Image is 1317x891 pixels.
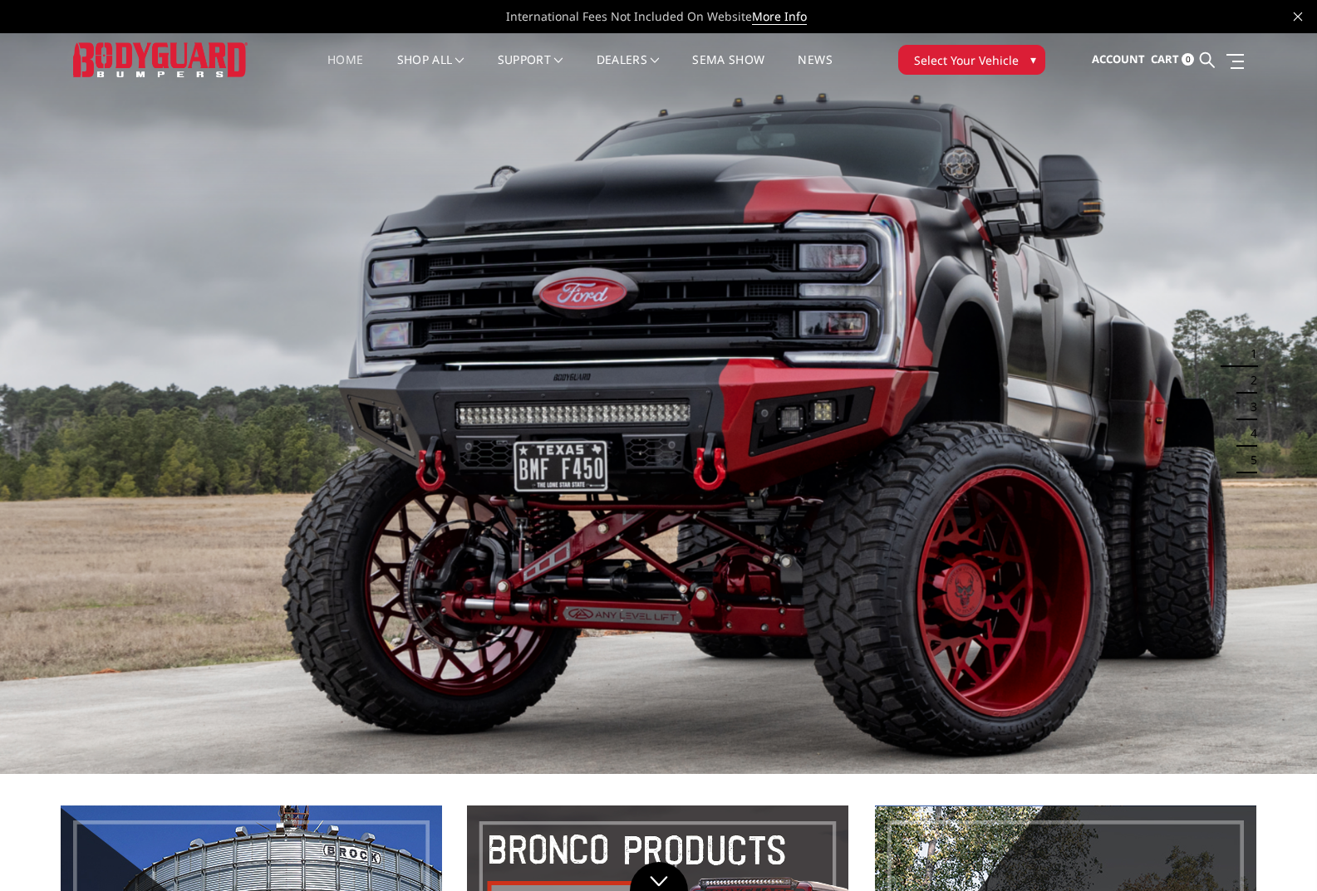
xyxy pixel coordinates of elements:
a: More Info [752,8,807,25]
a: Home [327,54,363,86]
button: 1 of 5 [1241,340,1257,367]
span: Account [1092,51,1145,66]
a: Account [1092,37,1145,82]
span: 0 [1182,53,1194,66]
img: BODYGUARD BUMPERS [73,42,248,76]
button: 4 of 5 [1241,420,1257,447]
button: Select Your Vehicle [898,45,1045,75]
a: SEMA Show [692,54,764,86]
a: Dealers [597,54,660,86]
span: ▾ [1030,51,1036,68]
span: Cart [1151,51,1179,66]
button: 2 of 5 [1241,367,1257,394]
button: 3 of 5 [1241,394,1257,420]
a: shop all [397,54,464,86]
span: Select Your Vehicle [914,51,1019,69]
button: 5 of 5 [1241,447,1257,473]
a: Support [498,54,563,86]
a: Cart 0 [1151,37,1194,82]
a: News [798,54,832,86]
